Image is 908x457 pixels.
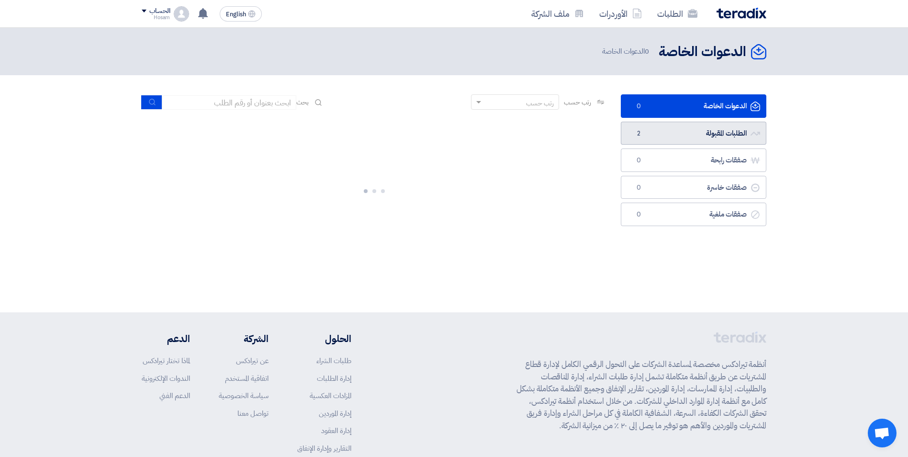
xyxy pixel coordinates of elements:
li: الدعم [142,331,190,346]
a: التقارير وإدارة الإنفاق [297,443,351,454]
a: اتفاقية المستخدم [225,373,269,384]
span: رتب حسب [564,97,591,107]
div: الحساب [149,7,170,15]
a: الطلبات المقبولة2 [621,122,766,145]
a: الدعم الفني [159,390,190,401]
span: بحث [296,97,309,107]
span: 0 [645,46,649,57]
a: صفقات ملغية0 [621,203,766,226]
li: الحلول [297,331,351,346]
a: إدارة العقود [321,425,351,436]
input: ابحث بعنوان أو رقم الطلب [162,95,296,110]
a: المزادات العكسية [310,390,351,401]
a: لماذا تختار تيرادكس [143,355,190,366]
a: الطلبات [650,2,705,25]
span: 2 [633,129,644,138]
span: الدعوات الخاصة [602,46,651,57]
a: ملف الشركة [524,2,592,25]
span: 0 [633,183,644,193]
a: دردشة مفتوحة [868,419,897,447]
a: الندوات الإلكترونية [142,373,190,384]
a: عن تيرادكس [236,355,269,366]
a: إدارة الموردين [319,408,351,419]
a: الأوردرات [592,2,650,25]
div: Hosam [142,15,170,20]
a: صفقات رابحة0 [621,149,766,172]
img: Teradix logo [717,8,766,19]
span: 0 [633,102,644,111]
li: الشركة [219,331,269,346]
img: profile_test.png [174,6,189,22]
span: 0 [633,210,644,219]
button: English [220,6,262,22]
a: صفقات خاسرة0 [621,176,766,199]
a: طلبات الشراء [316,355,351,366]
p: أنظمة تيرادكس مخصصة لمساعدة الشركات على التحول الرقمي الكامل لإدارة قطاع المشتريات عن طريق أنظمة ... [516,358,766,432]
h2: الدعوات الخاصة [659,43,746,61]
a: الدعوات الخاصة0 [621,94,766,118]
a: إدارة الطلبات [317,373,351,384]
a: سياسة الخصوصية [219,390,269,401]
a: تواصل معنا [237,408,269,419]
span: 0 [633,156,644,165]
span: English [226,11,246,18]
div: رتب حسب [526,98,554,108]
